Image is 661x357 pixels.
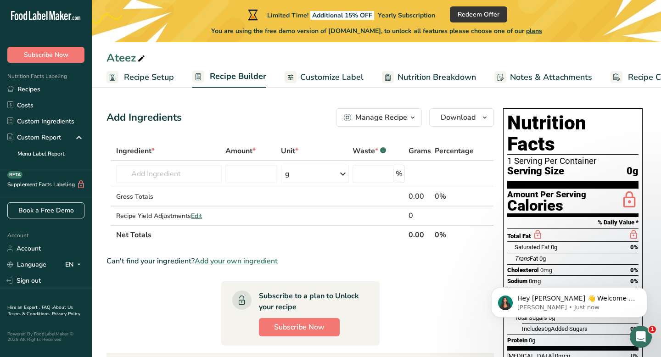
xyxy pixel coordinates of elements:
[7,133,61,142] div: Custom Report
[507,337,527,344] span: Protein
[259,290,361,312] div: Subscribe to a plan to Unlock your recipe
[116,211,222,221] div: Recipe Yield Adjustments
[526,27,542,35] span: plans
[507,190,586,199] div: Amount Per Serving
[441,112,476,123] span: Download
[435,145,474,156] span: Percentage
[274,322,325,333] span: Subscribe Now
[551,244,557,251] span: 0g
[409,145,431,156] span: Grams
[116,192,222,201] div: Gross Totals
[7,257,46,273] a: Language
[507,156,639,166] div: 1 Serving Per Container
[7,202,84,218] a: Book a Free Demo
[409,191,431,202] div: 0.00
[630,267,639,273] span: 0%
[435,191,474,202] div: 0%
[507,233,531,240] span: Total Fat
[7,304,73,317] a: About Us .
[7,331,84,342] div: Powered By FoodLabelMaker © 2025 All Rights Reserved
[192,66,266,88] a: Recipe Builder
[458,10,499,19] span: Redeem Offer
[65,259,84,270] div: EN
[433,225,476,244] th: 0%
[211,26,542,36] span: You are using the free demo version of [DOMAIN_NAME], to unlock all features please choose one of...
[285,67,364,88] a: Customize Label
[507,267,539,273] span: Cholesterol
[310,11,374,20] span: Additional 15% OFF
[407,225,433,244] th: 0.00
[259,318,340,336] button: Subscribe Now
[355,112,407,123] div: Manage Recipe
[507,199,586,212] div: Calories
[7,171,22,178] div: BETA
[191,212,202,220] span: Edit
[106,50,147,66] div: Ateez
[336,108,422,127] button: Manage Recipe
[627,166,639,177] span: 0g
[630,326,652,348] iframe: Intercom live chat
[540,267,552,273] span: 0mg
[507,166,564,177] span: Serving Size
[515,255,538,262] span: Fat
[246,9,435,20] div: Limited Time!
[24,50,68,60] span: Subscribe Now
[8,311,52,317] a: Terms & Conditions .
[124,71,174,84] span: Recipe Setup
[510,71,592,84] span: Notes & Attachments
[210,70,266,83] span: Recipe Builder
[529,337,535,344] span: 0g
[225,145,256,156] span: Amount
[539,255,546,262] span: 0g
[429,108,494,127] button: Download
[114,225,407,244] th: Net Totals
[285,168,290,179] div: g
[477,268,661,332] iframe: Intercom notifications message
[42,304,53,311] a: FAQ .
[515,255,530,262] i: Trans
[630,244,639,251] span: 0%
[649,326,656,333] span: 1
[409,210,431,221] div: 0
[450,6,507,22] button: Redeem Offer
[116,145,155,156] span: Ingredient
[116,165,222,183] input: Add Ingredient
[7,47,84,63] button: Subscribe Now
[507,112,639,155] h1: Nutrition Facts
[300,71,364,84] span: Customize Label
[494,67,592,88] a: Notes & Attachments
[195,256,278,267] span: Add your own ingredient
[378,11,435,20] span: Yearly Subscription
[507,217,639,228] section: % Daily Value *
[281,145,298,156] span: Unit
[353,145,386,156] div: Waste
[398,71,476,84] span: Nutrition Breakdown
[382,67,476,88] a: Nutrition Breakdown
[7,304,40,311] a: Hire an Expert .
[106,110,182,125] div: Add Ingredients
[106,67,174,88] a: Recipe Setup
[515,244,549,251] span: Saturated Fat
[106,256,494,267] div: Can't find your ingredient?
[52,311,80,317] a: Privacy Policy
